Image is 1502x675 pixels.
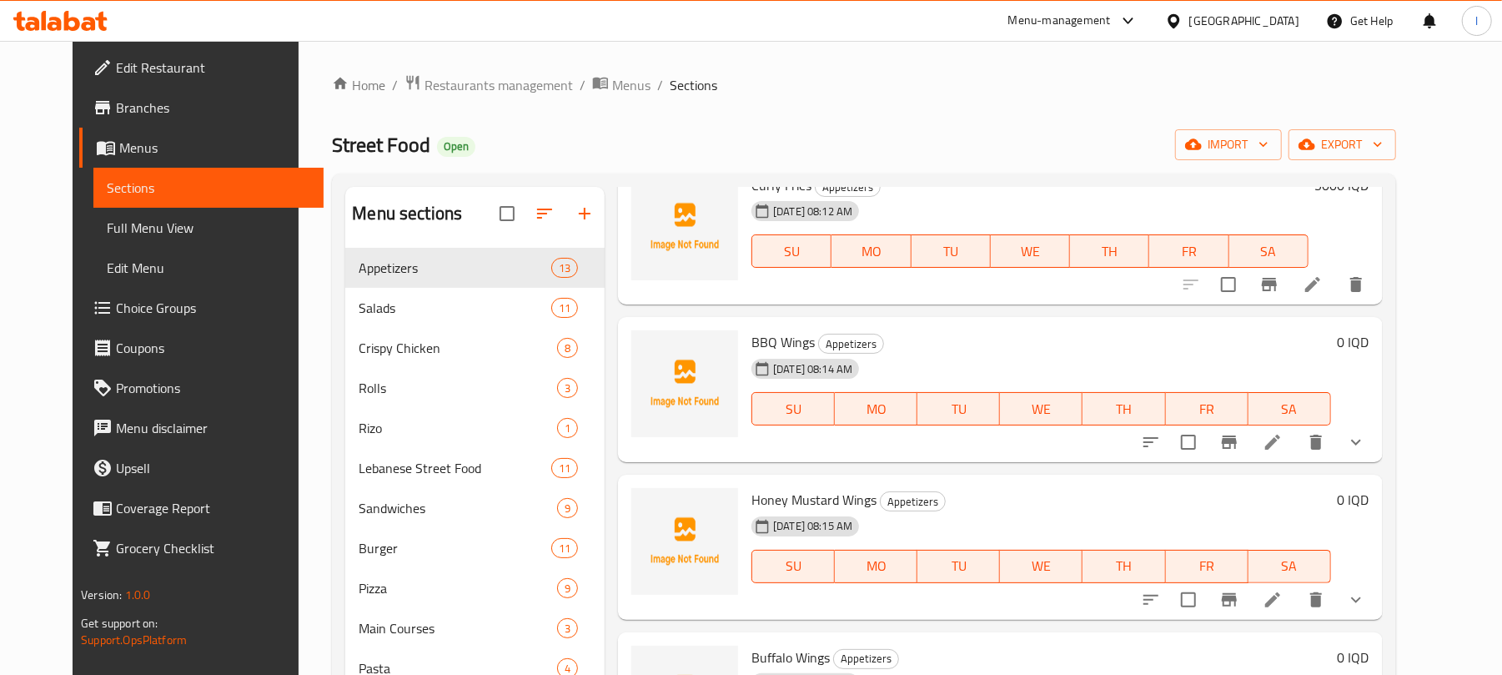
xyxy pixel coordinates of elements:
span: 8 [558,340,577,356]
span: TH [1089,397,1158,421]
a: Menus [592,74,651,96]
span: Select all sections [490,196,525,231]
div: items [557,578,578,598]
div: items [551,258,578,278]
span: TH [1089,554,1158,578]
div: Salads11 [345,288,605,328]
span: Sections [670,75,717,95]
div: Main Courses [359,618,557,638]
span: Salads [359,298,551,318]
button: SA [1248,392,1331,426]
span: Restaurants management [424,75,573,95]
span: Choice Groups [116,298,310,318]
span: Appetizers [359,258,551,278]
span: Sections [107,178,310,198]
button: MO [835,550,917,583]
div: Lebanese Street Food [359,458,551,478]
span: Edit Restaurant [116,58,310,78]
div: items [557,498,578,518]
span: 9 [558,501,577,516]
span: [DATE] 08:15 AM [766,518,859,534]
button: SA [1248,550,1331,583]
span: 11 [552,300,577,316]
div: Rizo1 [345,408,605,448]
button: delete [1296,580,1336,620]
h6: 0 IQD [1338,330,1369,354]
span: TU [924,554,993,578]
h2: Menu sections [352,201,462,226]
button: delete [1296,422,1336,462]
button: TU [912,234,991,268]
span: Pizza [359,578,557,598]
button: sort-choices [1131,422,1171,462]
a: Full Menu View [93,208,324,248]
span: TU [918,239,984,264]
div: Menu-management [1008,11,1111,31]
div: Open [437,137,475,157]
span: Sandwiches [359,498,557,518]
button: export [1289,129,1396,160]
a: Edit Restaurant [79,48,324,88]
div: Appetizers13 [345,248,605,288]
span: Coupons [116,338,310,358]
span: FR [1156,239,1222,264]
span: MO [841,397,911,421]
div: items [551,538,578,558]
button: Add section [565,194,605,234]
span: 13 [552,260,577,276]
h6: 0 IQD [1338,646,1369,669]
span: FR [1173,397,1242,421]
div: Appetizers [815,177,881,197]
div: items [557,618,578,638]
img: Honey Mustard Wings [631,488,738,595]
div: Sandwiches9 [345,488,605,528]
div: items [557,378,578,398]
span: Upsell [116,458,310,478]
span: Honey Mustard Wings [751,487,877,512]
span: TU [924,397,993,421]
span: Rizo [359,418,557,438]
a: Branches [79,88,324,128]
button: WE [1000,392,1083,426]
span: SA [1255,554,1324,578]
button: SU [751,234,831,268]
a: Coverage Report [79,488,324,528]
span: MO [838,239,904,264]
svg: Show Choices [1346,590,1366,610]
div: items [557,338,578,358]
span: Promotions [116,378,310,398]
span: FR [1173,554,1242,578]
span: SU [759,239,825,264]
span: Grocery Checklist [116,538,310,558]
button: WE [1000,550,1083,583]
a: Home [332,75,385,95]
button: WE [991,234,1070,268]
a: Menus [79,128,324,168]
a: Edit menu item [1303,275,1323,295]
span: Menu disclaimer [116,418,310,438]
span: WE [1007,554,1076,578]
span: [DATE] 08:12 AM [766,204,859,219]
button: import [1175,129,1282,160]
span: Appetizers [834,649,898,668]
span: SU [759,554,828,578]
a: Menu disclaimer [79,408,324,448]
span: 11 [552,541,577,557]
span: SA [1236,239,1302,264]
a: Promotions [79,368,324,408]
span: Edit Menu [107,258,310,278]
span: l [1475,12,1478,30]
span: SU [759,397,828,421]
div: Burger11 [345,528,605,568]
button: sort-choices [1131,580,1171,620]
span: SA [1255,397,1324,421]
span: 9 [558,581,577,597]
button: show more [1336,580,1376,620]
span: TH [1077,239,1143,264]
div: Crispy Chicken8 [345,328,605,368]
span: Rolls [359,378,557,398]
span: Crispy Chicken [359,338,557,358]
button: FR [1149,234,1228,268]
